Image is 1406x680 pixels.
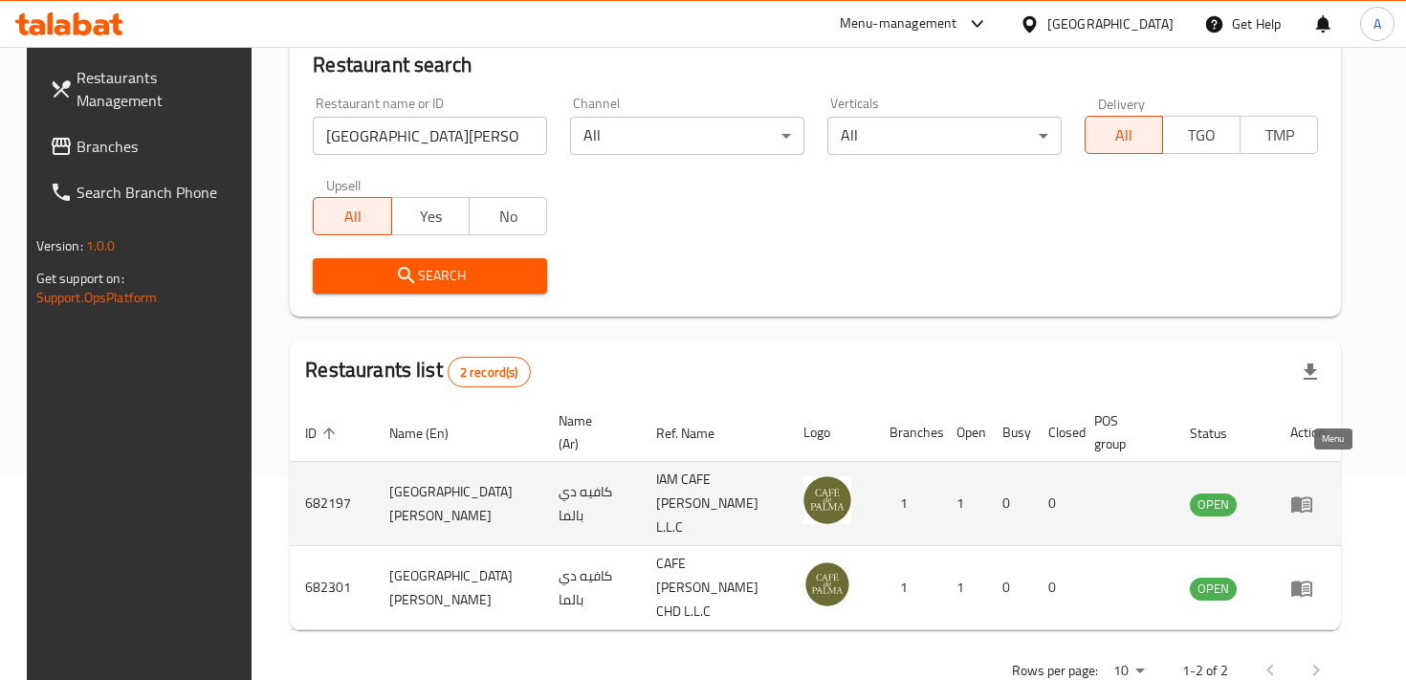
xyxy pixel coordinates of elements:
span: Name (Ar) [559,409,619,455]
td: 682197 [290,462,374,546]
th: Closed [1033,404,1079,462]
span: OPEN [1190,578,1237,600]
span: Search Branch Phone [77,181,246,204]
span: TGO [1171,121,1233,149]
button: Yes [391,197,470,235]
span: Get support on: [36,266,124,291]
button: Search [313,258,547,294]
img: Cafe de Palma [803,560,851,608]
span: Version: [36,233,83,258]
span: Branches [77,135,246,158]
th: Open [941,404,987,462]
th: Branches [874,404,941,462]
button: No [469,197,547,235]
div: Menu [1290,577,1326,600]
span: Search [328,264,532,288]
input: Search for restaurant name or ID.. [313,117,547,155]
button: All [1085,116,1163,154]
td: 0 [987,546,1033,630]
span: TMP [1248,121,1310,149]
td: كافيه دي بالما [543,546,642,630]
td: 0 [1033,462,1079,546]
span: Yes [400,203,462,230]
span: POS group [1094,409,1153,455]
th: Logo [788,404,874,462]
a: Support.OpsPlatform [36,285,158,310]
div: OPEN [1190,578,1237,601]
span: No [477,203,539,230]
a: Search Branch Phone [34,169,261,215]
span: Restaurants Management [77,66,246,112]
span: 1.0.0 [86,233,116,258]
button: All [313,197,391,235]
td: 1 [874,546,941,630]
td: [GEOGRAPHIC_DATA][PERSON_NAME] [374,462,542,546]
span: All [1093,121,1155,149]
button: TMP [1240,116,1318,154]
td: CAFE [PERSON_NAME] CHD L.L.C [641,546,787,630]
table: enhanced table [290,404,1341,630]
a: Restaurants Management [34,55,261,123]
th: Action [1275,404,1341,462]
h2: Restaurants list [305,356,530,387]
td: 682301 [290,546,374,630]
button: TGO [1162,116,1241,154]
td: 1 [874,462,941,546]
span: All [321,203,384,230]
th: Busy [987,404,1033,462]
label: Upsell [326,178,362,191]
div: All [570,117,804,155]
span: Status [1190,422,1252,445]
div: All [827,117,1062,155]
td: [GEOGRAPHIC_DATA][PERSON_NAME] [374,546,542,630]
td: 0 [1033,546,1079,630]
div: Export file [1287,349,1333,395]
td: 1 [941,546,987,630]
h2: Restaurant search [313,51,1318,79]
td: IAM CAFE [PERSON_NAME] L.L.C [641,462,787,546]
img: Cafe de Palma [803,476,851,524]
span: 2 record(s) [449,363,530,382]
a: Branches [34,123,261,169]
td: كافيه دي بالما [543,462,642,546]
div: [GEOGRAPHIC_DATA] [1047,13,1174,34]
td: 0 [987,462,1033,546]
div: Total records count [448,357,531,387]
div: Menu-management [840,12,957,35]
span: Ref. Name [656,422,739,445]
label: Delivery [1098,97,1146,110]
span: Name (En) [389,422,473,445]
span: A [1373,13,1381,34]
div: OPEN [1190,494,1237,516]
span: OPEN [1190,494,1237,515]
span: ID [305,422,341,445]
td: 1 [941,462,987,546]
